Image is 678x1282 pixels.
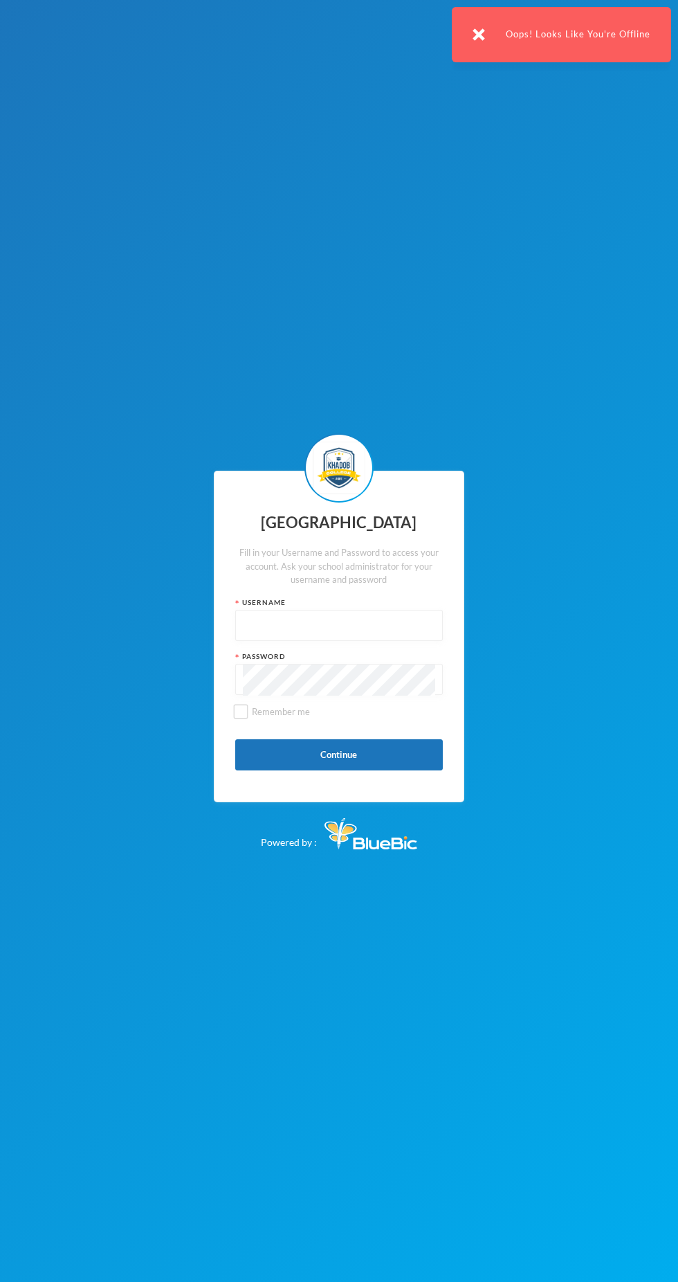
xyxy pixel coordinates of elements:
[235,739,443,770] button: Continue
[235,546,443,587] div: Fill in your Username and Password to access your account. Ask your school administrator for your...
[452,7,671,62] div: Oops! Looks Like You're Offline
[324,818,417,849] img: Bluebic
[235,651,443,662] div: Password
[262,811,417,849] div: Powered by :
[235,597,443,608] div: Username
[246,706,315,717] span: Remember me
[235,509,443,536] div: [GEOGRAPHIC_DATA]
